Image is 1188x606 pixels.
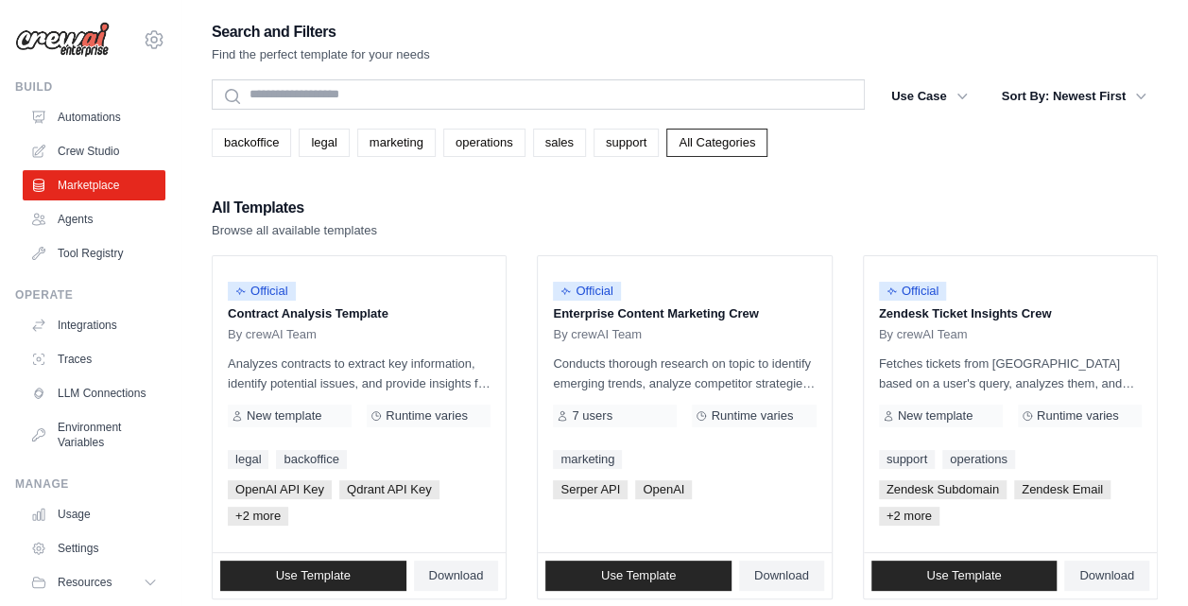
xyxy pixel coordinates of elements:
[1037,408,1119,424] span: Runtime varies
[339,480,439,499] span: Qdrant API Key
[15,476,165,492] div: Manage
[533,129,586,157] a: sales
[879,480,1007,499] span: Zendesk Subdomain
[23,412,165,458] a: Environment Variables
[898,408,973,424] span: New template
[23,170,165,200] a: Marketplace
[228,304,491,323] p: Contract Analysis Template
[879,507,939,526] span: +2 more
[1014,480,1111,499] span: Zendesk Email
[15,79,165,95] div: Build
[23,204,165,234] a: Agents
[15,287,165,303] div: Operate
[212,19,430,45] h2: Search and Filters
[212,45,430,64] p: Find the perfect template for your needs
[23,344,165,374] a: Traces
[414,561,499,591] a: Download
[276,568,351,583] span: Use Template
[23,310,165,340] a: Integrations
[23,567,165,597] button: Resources
[553,354,816,393] p: Conducts thorough research on topic to identify emerging trends, analyze competitor strategies, a...
[635,480,692,499] span: OpenAI
[553,327,642,342] span: By crewAI Team
[739,561,824,591] a: Download
[23,238,165,268] a: Tool Registry
[879,327,968,342] span: By crewAI Team
[220,561,406,591] a: Use Template
[553,282,621,301] span: Official
[754,568,809,583] span: Download
[711,408,793,424] span: Runtime varies
[942,450,1015,469] a: operations
[228,282,296,301] span: Official
[879,282,947,301] span: Official
[926,568,1001,583] span: Use Template
[880,79,979,113] button: Use Case
[228,327,317,342] span: By crewAI Team
[212,129,291,157] a: backoffice
[990,79,1158,113] button: Sort By: Newest First
[879,450,935,469] a: support
[553,304,816,323] p: Enterprise Content Marketing Crew
[228,507,288,526] span: +2 more
[545,561,732,591] a: Use Template
[1079,568,1134,583] span: Download
[443,129,525,157] a: operations
[58,575,112,590] span: Resources
[386,408,468,424] span: Runtime varies
[212,195,377,221] h2: All Templates
[553,450,622,469] a: marketing
[594,129,659,157] a: support
[666,129,767,157] a: All Categories
[601,568,676,583] span: Use Template
[429,568,484,583] span: Download
[276,450,346,469] a: backoffice
[23,499,165,529] a: Usage
[23,533,165,563] a: Settings
[23,102,165,132] a: Automations
[879,354,1142,393] p: Fetches tickets from [GEOGRAPHIC_DATA] based on a user's query, analyzes them, and generates a su...
[553,480,628,499] span: Serper API
[299,129,349,157] a: legal
[23,378,165,408] a: LLM Connections
[871,561,1058,591] a: Use Template
[23,136,165,166] a: Crew Studio
[357,129,436,157] a: marketing
[15,22,110,58] img: Logo
[572,408,612,424] span: 7 users
[228,480,332,499] span: OpenAI API Key
[247,408,321,424] span: New template
[228,354,491,393] p: Analyzes contracts to extract key information, identify potential issues, and provide insights fo...
[212,221,377,240] p: Browse all available templates
[879,304,1142,323] p: Zendesk Ticket Insights Crew
[228,450,268,469] a: legal
[1064,561,1149,591] a: Download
